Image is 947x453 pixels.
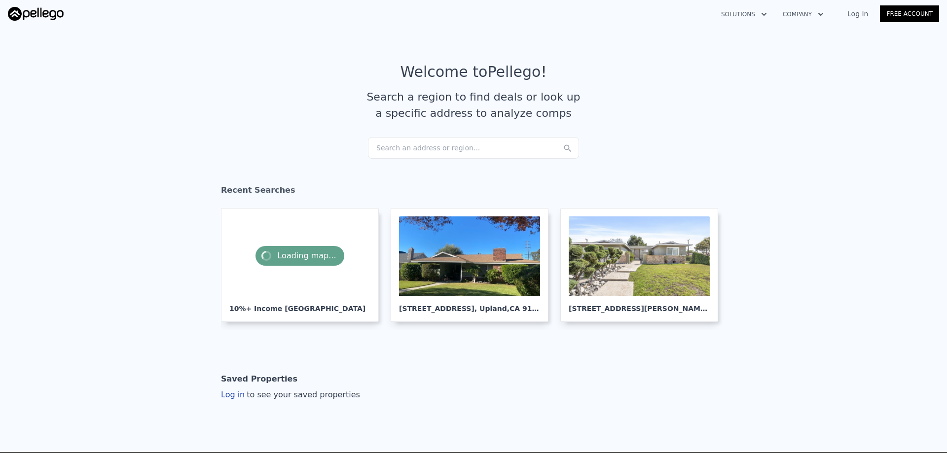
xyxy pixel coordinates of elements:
[880,5,939,22] a: Free Account
[255,246,344,266] span: Loading map...
[401,63,547,81] div: Welcome to Pellego !
[8,7,64,21] img: Pellego
[569,296,710,314] div: [STREET_ADDRESS][PERSON_NAME] , La Verne
[399,296,540,314] div: [STREET_ADDRESS] , Upland
[507,305,546,313] span: , CA 91786
[221,176,726,208] div: Recent Searches
[391,208,556,322] a: [STREET_ADDRESS], Upland,CA 91786
[775,5,832,23] button: Company
[221,369,297,389] div: Saved Properties
[560,208,726,322] a: [STREET_ADDRESS][PERSON_NAME], La Verne
[363,89,584,121] div: Search a region to find deals or look up a specific address to analyze comps
[713,5,775,23] button: Solutions
[836,9,880,19] a: Log In
[221,389,360,401] div: Log in
[221,208,387,322] a: Loading map...10%+ Income [GEOGRAPHIC_DATA]
[245,390,360,399] span: to see your saved properties
[368,137,579,159] div: Search an address or region...
[229,296,370,314] div: 10%+ Income [GEOGRAPHIC_DATA]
